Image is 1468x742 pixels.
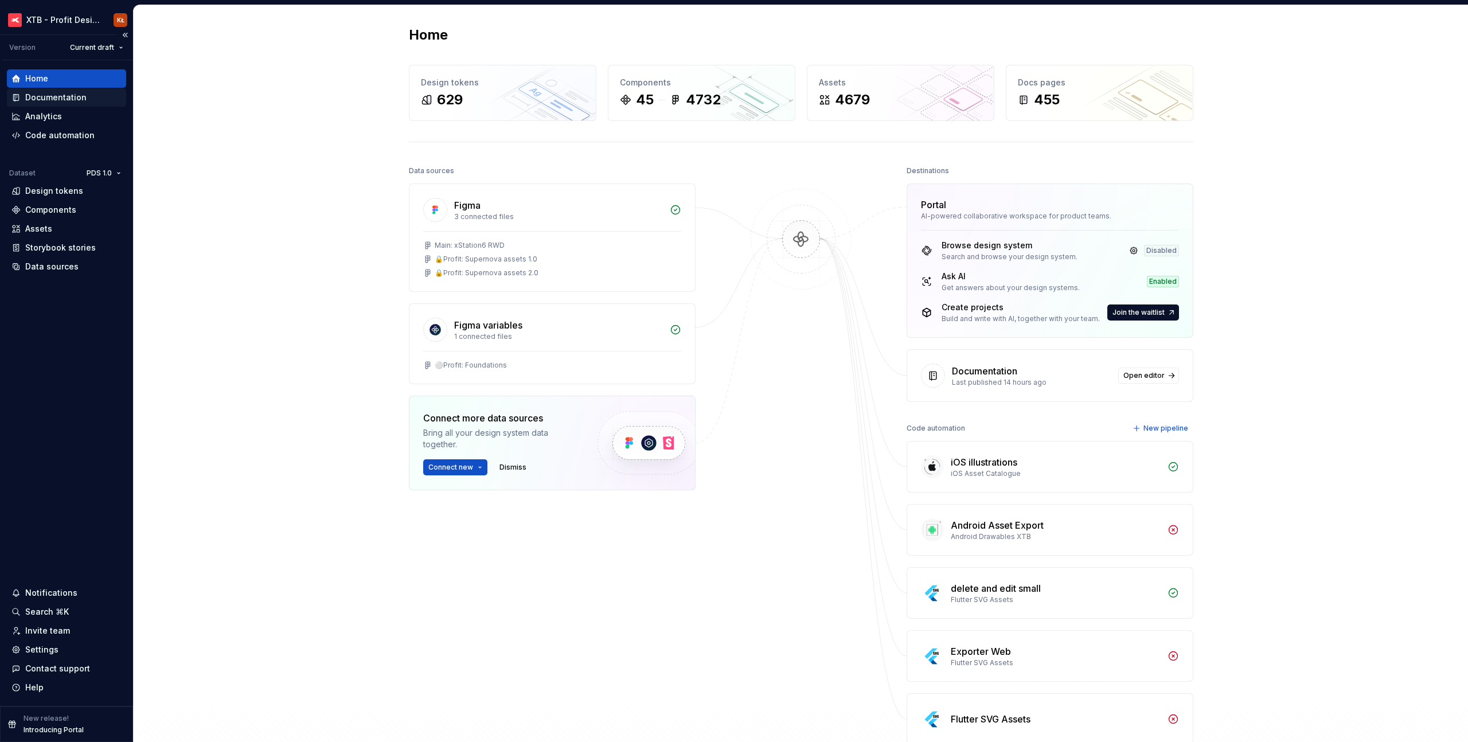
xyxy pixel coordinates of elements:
[1018,77,1181,88] div: Docs pages
[25,663,90,674] div: Contact support
[1123,371,1165,380] span: Open editor
[499,463,526,472] span: Dismiss
[24,725,84,735] p: Introducing Portal
[942,302,1100,313] div: Create projects
[70,43,114,52] span: Current draft
[951,518,1044,532] div: Android Asset Export
[409,163,454,179] div: Data sources
[428,463,473,472] span: Connect new
[24,714,69,723] p: New release!
[942,271,1080,282] div: Ask AI
[807,65,994,121] a: Assets4679
[952,378,1111,387] div: Last published 14 hours ago
[9,169,36,178] div: Dataset
[1107,304,1179,321] button: Join the waitlist
[25,111,62,122] div: Analytics
[1034,91,1060,109] div: 455
[1129,420,1193,436] button: New pipeline
[435,255,537,264] div: 🔒Profit: Supernova assets 1.0
[25,130,95,141] div: Code automation
[7,257,126,276] a: Data sources
[907,420,965,436] div: Code automation
[454,332,663,341] div: 1 connected files
[7,603,126,621] button: Search ⌘K
[7,622,126,640] a: Invite team
[7,239,126,257] a: Storybook stories
[409,183,696,292] a: Figma3 connected filesMain: xStation6 RWD🔒Profit: Supernova assets 1.0🔒Profit: Supernova assets 2.0
[7,126,126,145] a: Code automation
[951,645,1011,658] div: Exporter Web
[1112,308,1165,317] span: Join the waitlist
[423,459,487,475] button: Connect new
[1144,245,1179,256] div: Disabled
[921,212,1179,221] div: AI-powered collaborative workspace for product teams.
[636,91,654,109] div: 45
[65,40,128,56] button: Current draft
[7,88,126,107] a: Documentation
[81,165,126,181] button: PDS 1.0
[951,469,1161,478] div: iOS Asset Catalogue
[7,641,126,659] a: Settings
[9,43,36,52] div: Version
[951,595,1161,604] div: Flutter SVG Assets
[7,220,126,238] a: Assets
[117,15,124,25] div: KŁ
[435,361,507,370] div: ⚪️Profit: Foundations
[942,314,1100,323] div: Build and write with AI, together with your team.
[25,185,83,197] div: Design tokens
[25,204,76,216] div: Components
[921,198,946,212] div: Portal
[951,712,1030,726] div: Flutter SVG Assets
[454,318,522,332] div: Figma variables
[951,658,1161,667] div: Flutter SVG Assets
[952,364,1017,378] div: Documentation
[942,240,1077,251] div: Browse design system
[25,73,48,84] div: Home
[25,625,70,636] div: Invite team
[25,587,77,599] div: Notifications
[117,27,133,43] button: Collapse sidebar
[454,212,663,221] div: 3 connected files
[25,92,87,103] div: Documentation
[7,659,126,678] button: Contact support
[454,198,481,212] div: Figma
[951,581,1041,595] div: delete and edit small
[2,7,131,32] button: XTB - Profit Design SystemKŁ
[7,201,126,219] a: Components
[25,682,44,693] div: Help
[409,65,596,121] a: Design tokens629
[907,163,949,179] div: Destinations
[423,411,578,425] div: Connect more data sources
[435,268,538,278] div: 🔒Profit: Supernova assets 2.0
[1143,424,1188,433] span: New pipeline
[608,65,795,121] a: Components454732
[25,261,79,272] div: Data sources
[409,26,448,44] h2: Home
[8,13,22,27] img: 69bde2f7-25a0-4577-ad58-aa8b0b39a544.png
[494,459,532,475] button: Dismiss
[686,91,721,109] div: 4732
[951,455,1017,469] div: iOS illustrations
[7,584,126,602] button: Notifications
[1118,368,1179,384] a: Open editor
[951,532,1161,541] div: Android Drawables XTB
[409,303,696,384] a: Figma variables1 connected files⚪️Profit: Foundations
[7,69,126,88] a: Home
[25,223,52,235] div: Assets
[942,252,1077,261] div: Search and browse your design system.
[437,91,463,109] div: 629
[423,427,578,450] div: Bring all your design system data together.
[421,77,584,88] div: Design tokens
[7,678,126,697] button: Help
[620,77,783,88] div: Components
[1147,276,1179,287] div: Enabled
[835,91,870,109] div: 4679
[7,182,126,200] a: Design tokens
[435,241,505,250] div: Main: xStation6 RWD
[7,107,126,126] a: Analytics
[25,606,69,618] div: Search ⌘K
[1006,65,1193,121] a: Docs pages455
[26,14,100,26] div: XTB - Profit Design System
[25,242,96,253] div: Storybook stories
